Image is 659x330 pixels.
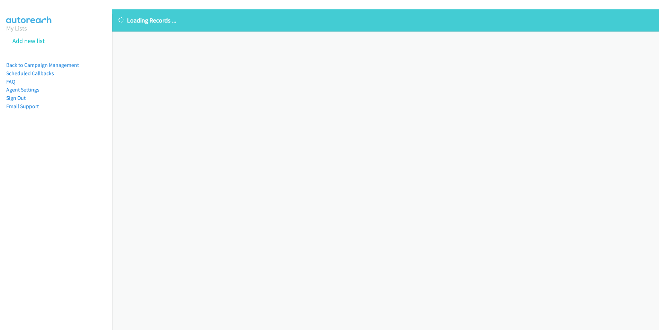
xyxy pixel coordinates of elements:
a: Sign Out [6,95,26,101]
a: FAQ [6,78,15,85]
a: Email Support [6,103,39,110]
a: Back to Campaign Management [6,62,79,68]
p: Loading Records ... [118,16,653,25]
a: Add new list [12,37,45,45]
a: My Lists [6,24,27,32]
a: Agent Settings [6,86,39,93]
a: Scheduled Callbacks [6,70,54,77]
